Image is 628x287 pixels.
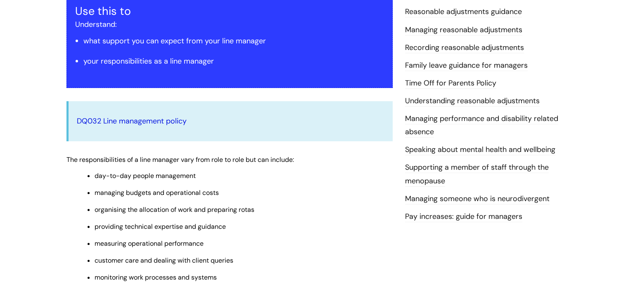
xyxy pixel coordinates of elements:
[405,211,522,222] a: Pay increases: guide for managers
[95,188,219,197] span: managing budgets and operational costs
[405,194,550,204] a: Managing someone who is neurodivergent
[405,96,540,107] a: Understanding reasonable adjustments
[405,43,524,53] a: Recording reasonable adjustments
[95,171,196,180] span: day-to-day people management
[75,18,384,31] p: Understand:
[405,145,555,155] a: Speaking about mental health and wellbeing
[77,116,187,126] a: DQ032 Line management policy
[405,78,496,89] a: Time Off for Parents Policy
[95,273,217,282] span: monitoring work processes and systems
[405,25,522,36] a: Managing reasonable adjustments
[95,205,254,214] span: organising the allocation of work and preparing rotas
[95,222,226,231] span: providing technical expertise and guidance
[66,155,294,164] span: The responsibilities of a line manager vary from role to role but can include:
[95,256,233,265] span: customer care and dealing with client queries
[75,5,384,18] h3: Use this to
[83,55,384,68] li: your responsibilities as a line manager
[405,162,549,186] a: Supporting a member of staff through the menopause
[405,7,522,17] a: Reasonable adjustments guidance
[405,60,528,71] a: Family leave guidance for managers
[83,34,384,47] li: what support you can expect from your line manager
[405,114,558,138] a: Managing performance and disability related absence
[95,239,204,248] span: measuring operational performance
